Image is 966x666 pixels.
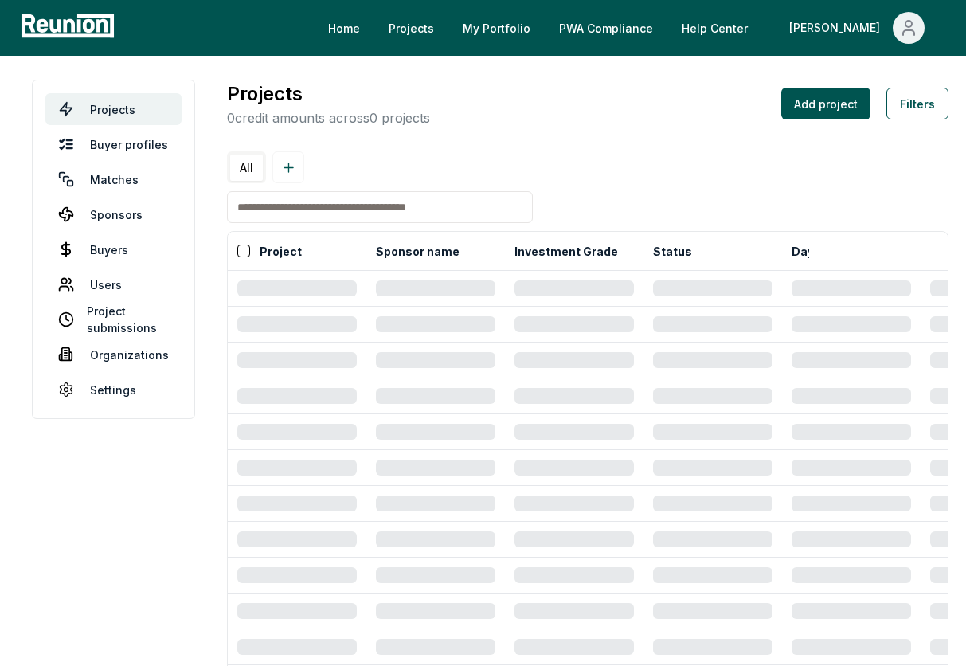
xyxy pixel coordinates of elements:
[781,88,870,119] button: Add project
[788,235,878,267] button: Days in status
[45,304,182,335] a: Project submissions
[45,233,182,265] a: Buyers
[256,235,305,267] button: Project
[546,12,666,44] a: PWA Compliance
[315,12,950,44] nav: Main
[227,80,430,108] h3: Projects
[45,93,182,125] a: Projects
[376,12,447,44] a: Projects
[45,128,182,160] a: Buyer profiles
[227,108,430,127] p: 0 credit amounts across 0 projects
[45,339,182,370] a: Organizations
[45,268,182,300] a: Users
[45,198,182,230] a: Sponsors
[650,235,695,267] button: Status
[886,88,948,119] button: Filters
[373,235,463,267] button: Sponsor name
[789,12,886,44] div: [PERSON_NAME]
[315,12,373,44] a: Home
[45,374,182,405] a: Settings
[450,12,543,44] a: My Portfolio
[511,235,621,267] button: Investment Grade
[230,155,263,181] button: All
[45,163,182,195] a: Matches
[669,12,761,44] a: Help Center
[776,12,937,44] button: [PERSON_NAME]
